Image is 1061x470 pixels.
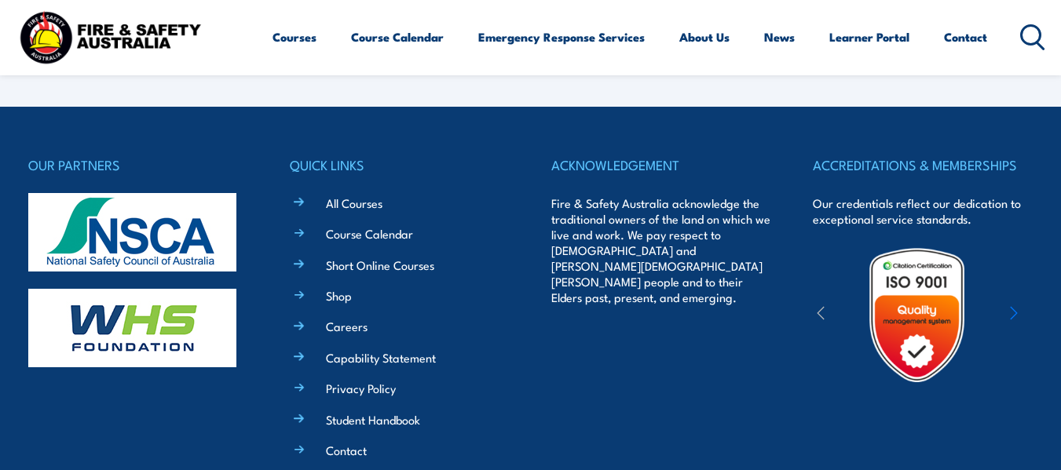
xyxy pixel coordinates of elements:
a: Careers [326,318,368,334]
a: Learner Portal [829,18,909,56]
img: nsca-logo-footer [28,193,236,271]
a: Contact [326,442,367,458]
h4: ACKNOWLEDGEMENT [551,154,771,176]
a: News [764,18,795,56]
a: All Courses [326,195,382,211]
a: Capability Statement [326,349,436,366]
a: Course Calendar [351,18,444,56]
a: Contact [944,18,987,56]
p: Fire & Safety Australia acknowledge the traditional owners of the land on which we live and work.... [551,195,771,305]
a: Short Online Courses [326,257,434,273]
a: Courses [273,18,316,56]
a: Emergency Response Services [478,18,645,56]
a: About Us [679,18,730,56]
p: Our credentials reflect our dedication to exceptional service standards. [813,195,1033,227]
a: Course Calendar [326,225,413,242]
h4: ACCREDITATIONS & MEMBERSHIPS [813,154,1033,176]
img: whs-logo-footer [28,289,236,367]
a: Privacy Policy [326,380,396,396]
img: Untitled design (19) [848,246,986,384]
h4: QUICK LINKS [290,154,510,176]
a: Shop [326,287,352,304]
a: Student Handbook [326,411,420,428]
h4: OUR PARTNERS [28,154,248,176]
